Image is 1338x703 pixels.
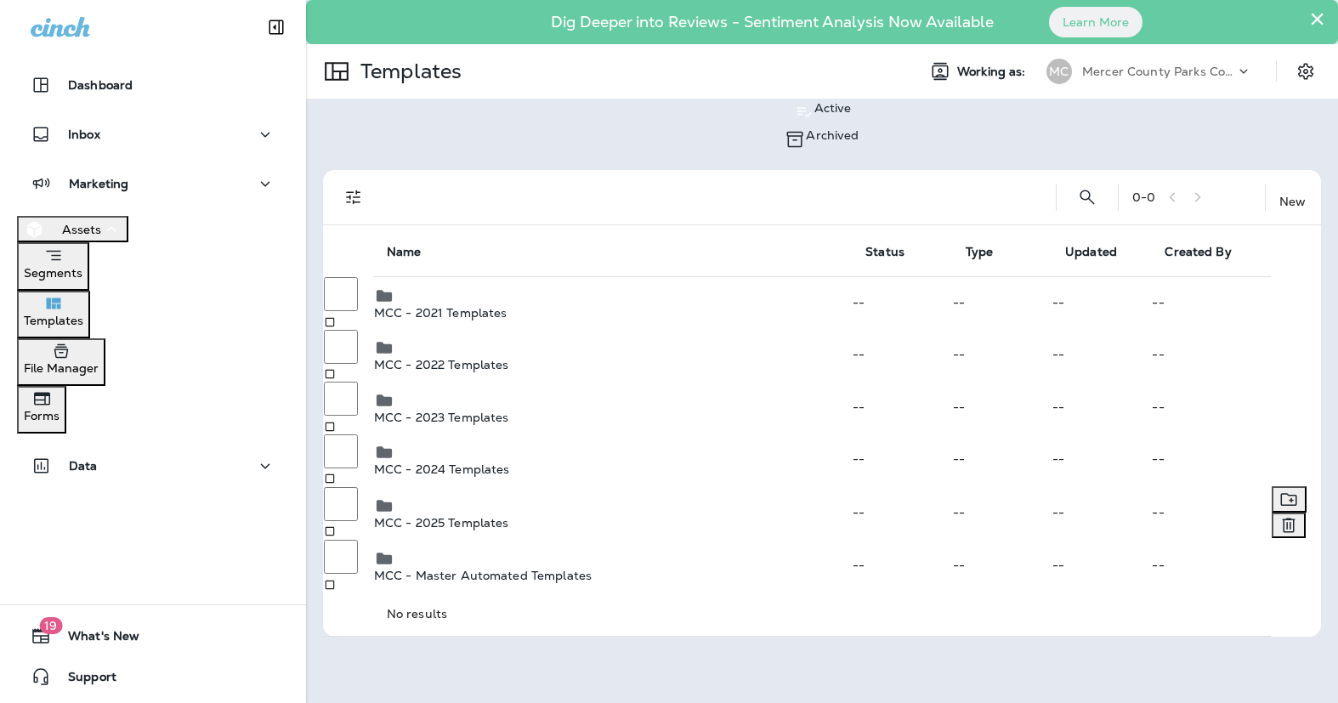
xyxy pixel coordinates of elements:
td: -- [1151,539,1321,592]
span: Name [387,245,422,259]
td: -- [952,485,1052,539]
p: Active [814,101,852,115]
button: Forms [17,386,66,434]
td: -- [1052,539,1151,592]
p: Dashboard [68,78,133,92]
td: -- [1052,381,1151,434]
td: -- [952,539,1052,592]
p: Dig Deeper into Reviews - Sentiment Analysis Now Available [502,20,1043,25]
button: Templates [17,291,90,338]
span: Updated [1065,245,1117,259]
p: MCC - 2023 Templates [374,411,852,424]
button: File Manager [17,338,105,386]
td: -- [1151,381,1321,434]
p: File Manager [24,361,99,375]
p: Data [69,459,98,473]
td: -- [952,329,1052,382]
td: -- [852,434,951,486]
button: Dashboard [17,68,289,102]
button: Filters [337,180,371,214]
td: -- [1052,329,1151,382]
span: Status [865,244,927,259]
td: -- [1151,434,1321,486]
td: -- [1151,276,1321,329]
p: Archived [806,128,859,142]
p: MCC - 2025 Templates [374,516,852,530]
button: Support [17,660,289,694]
span: Created By [1165,245,1231,259]
span: Created By [1165,244,1253,259]
button: Data [17,449,289,483]
td: -- [1151,329,1321,382]
p: Segments [24,266,82,280]
button: Close [1309,5,1325,32]
div: 0 - 0 [1132,190,1155,204]
td: -- [852,276,951,329]
td: -- [952,381,1052,434]
p: New [1279,195,1306,208]
span: Name [387,244,444,259]
span: What's New [51,629,139,649]
span: Working as: [957,65,1029,79]
button: Segments [17,242,89,291]
p: Templates [24,314,83,327]
p: MCC - 2024 Templates [374,462,852,476]
p: Marketing [69,177,128,190]
p: Mercer County Parks Commission [1082,65,1235,78]
td: -- [852,329,951,382]
span: Type [966,244,1016,259]
button: Settings [1290,56,1321,87]
td: -- [1052,276,1151,329]
p: Inbox [68,128,100,141]
div: MC [1046,59,1072,84]
button: 19What's New [17,619,289,653]
span: Type [966,245,994,259]
td: -- [1151,485,1271,539]
span: Status [865,245,904,259]
button: Search Templates [1070,180,1104,214]
td: -- [952,434,1052,486]
button: Marketing [17,167,289,201]
td: -- [1052,485,1151,539]
td: -- [1052,434,1151,486]
button: Move to folder [1272,486,1307,513]
button: Delete [1272,513,1306,538]
td: -- [852,485,951,539]
button: Collapse Sidebar [252,10,300,44]
span: Support [51,670,116,690]
button: Learn More [1049,7,1142,37]
p: Assets [62,223,101,236]
p: Forms [24,409,60,422]
p: MCC - 2021 Templates [374,306,852,320]
td: -- [952,276,1052,329]
td: No results [373,592,1272,637]
p: MCC - 2022 Templates [374,358,852,371]
p: Templates [354,59,462,84]
button: Assets [17,216,128,242]
td: -- [852,381,951,434]
span: 19 [39,617,62,634]
td: -- [852,539,951,592]
p: MCC - Master Automated Templates [374,569,852,582]
button: Inbox [17,117,289,151]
